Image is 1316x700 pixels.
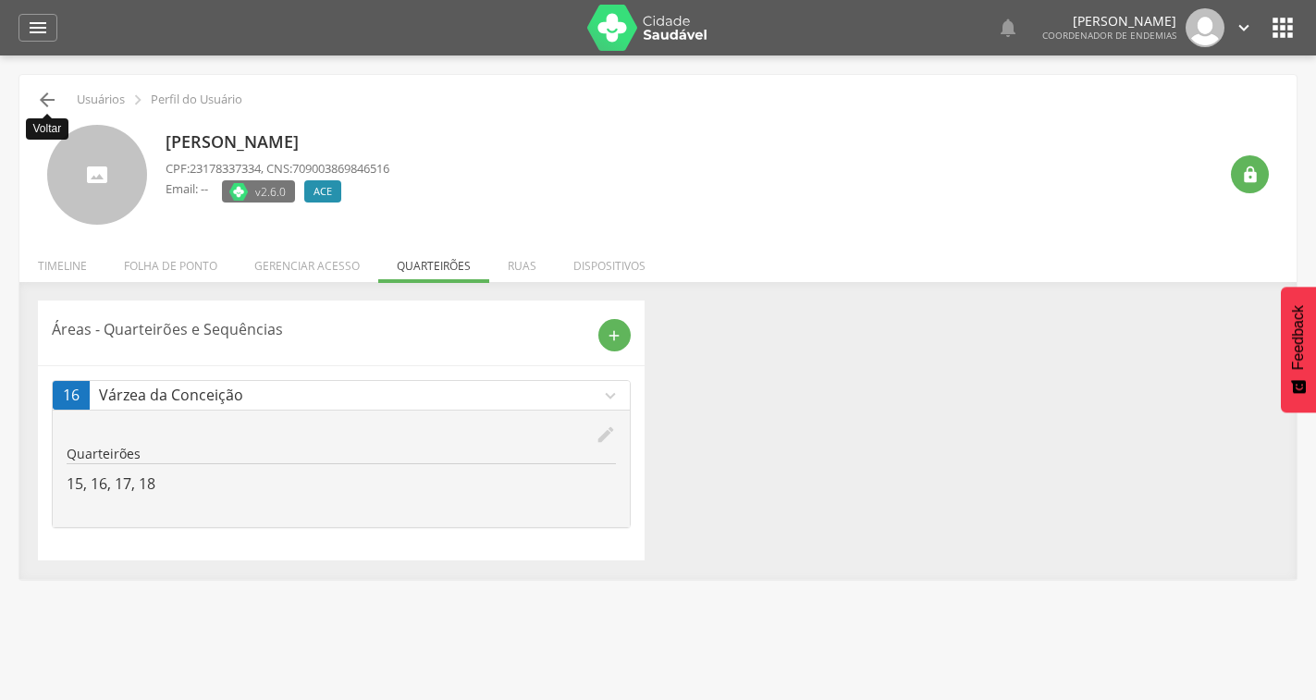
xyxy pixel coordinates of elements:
[1042,15,1176,28] p: [PERSON_NAME]
[1290,305,1307,370] span: Feedback
[67,445,616,463] p: Quarteirões
[52,319,584,340] p: Áreas - Quarteirões e Sequências
[1234,18,1254,38] i: 
[489,239,555,283] li: Ruas
[314,184,332,199] span: ACE
[292,160,389,177] span: 709003869846516
[63,385,80,406] span: 16
[606,327,622,344] i: add
[53,381,630,410] a: 16Várzea da Conceiçãoexpand_more
[128,90,148,110] i: 
[1042,29,1176,42] span: Coordenador de Endemias
[18,14,57,42] a: 
[166,180,208,198] p: Email: --
[26,118,69,140] div: Voltar
[1281,287,1316,412] button: Feedback - Mostrar pesquisa
[1234,8,1254,47] a: 
[77,92,125,107] p: Usuários
[105,239,236,283] li: Folha de ponto
[555,239,664,283] li: Dispositivos
[99,385,600,406] p: Várzea da Conceição
[236,239,378,283] li: Gerenciar acesso
[166,130,389,154] p: [PERSON_NAME]
[36,89,58,111] i: 
[27,17,49,39] i: 
[596,424,616,445] i: edit
[997,8,1019,47] a: 
[1241,166,1260,184] i: 
[190,160,261,177] span: 23178337334
[255,182,286,201] span: v2.6.0
[151,92,242,107] p: Perfil do Usuário
[997,17,1019,39] i: 
[19,239,105,283] li: Timeline
[600,386,621,406] i: expand_more
[67,473,616,495] p: 15, 16, 17, 18
[166,160,389,178] p: CPF: , CNS:
[1268,13,1298,43] i: 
